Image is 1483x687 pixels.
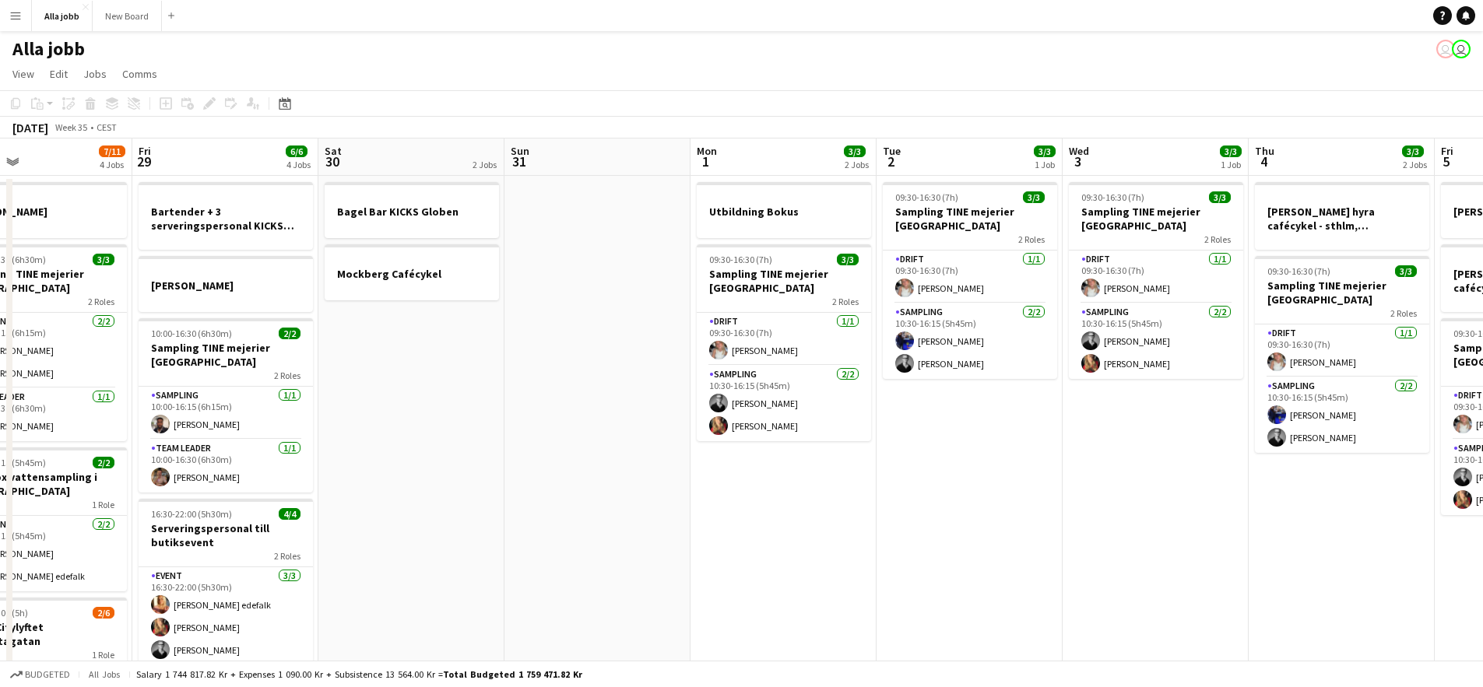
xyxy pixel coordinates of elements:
[151,328,232,339] span: 10:00-16:30 (6h30m)
[139,318,313,492] app-job-card: 10:00-16:30 (6h30m)2/2Sampling TINE mejerier [GEOGRAPHIC_DATA]2 RolesSampling1/110:00-16:15 (6h15...
[697,144,717,158] span: Mon
[1255,256,1429,453] app-job-card: 09:30-16:30 (7h)3/3Sampling TINE mejerier [GEOGRAPHIC_DATA]2 RolesDrift1/109:30-16:30 (7h)[PERSON...
[1255,144,1274,158] span: Thu
[697,244,871,441] app-job-card: 09:30-16:30 (7h)3/3Sampling TINE mejerier [GEOGRAPHIC_DATA]2 RolesDrift1/109:30-16:30 (7h)[PERSON...
[12,120,48,135] div: [DATE]
[1439,152,1453,170] span: 5
[1253,152,1274,170] span: 4
[139,341,313,369] h3: Sampling TINE mejerier [GEOGRAPHIC_DATA]
[286,159,311,170] div: 4 Jobs
[1069,182,1243,379] app-job-card: 09:30-16:30 (7h)3/3Sampling TINE mejerier [GEOGRAPHIC_DATA]2 RolesDrift1/109:30-16:30 (7h)[PERSON...
[139,256,313,312] app-job-card: [PERSON_NAME]
[1069,303,1243,379] app-card-role: Sampling2/210:30-16:15 (5h45m)[PERSON_NAME][PERSON_NAME]
[1069,251,1243,303] app-card-role: Drift1/109:30-16:30 (7h)[PERSON_NAME]
[139,144,151,158] span: Fri
[12,67,34,81] span: View
[139,182,313,250] app-job-card: Bartender + 3 serveringspersonal KICKS Globen
[508,152,529,170] span: 31
[139,567,313,665] app-card-role: Event3/316:30-22:00 (5h30m)[PERSON_NAME] edefalk[PERSON_NAME][PERSON_NAME]
[136,152,151,170] span: 29
[286,145,307,157] span: 6/6
[883,182,1057,379] app-job-card: 09:30-16:30 (7h)3/3Sampling TINE mejerier [GEOGRAPHIC_DATA]2 RolesDrift1/109:30-16:30 (7h)[PERSON...
[325,144,342,158] span: Sat
[880,152,901,170] span: 2
[12,37,85,61] h1: Alla jobb
[139,205,313,233] h3: Bartender + 3 serveringspersonal KICKS Globen
[1023,191,1045,203] span: 3/3
[1209,191,1231,203] span: 3/3
[136,668,582,680] div: Salary 1 744 817.82 kr + Expenses 1 090.00 kr + Subsistence 13 564.00 kr =
[322,152,342,170] span: 30
[1395,265,1417,277] span: 3/3
[1069,144,1089,158] span: Wed
[1452,40,1471,58] app-user-avatar: August Löfgren
[1255,182,1429,250] app-job-card: [PERSON_NAME] hyra cafécykel - sthlm, [GEOGRAPHIC_DATA], cph
[697,182,871,238] app-job-card: Utbildning Bokus
[1255,279,1429,307] h3: Sampling TINE mejerier [GEOGRAPHIC_DATA]
[883,144,901,158] span: Tue
[697,267,871,295] h3: Sampling TINE mejerier [GEOGRAPHIC_DATA]
[325,244,499,300] app-job-card: Mockberg Cafécykel
[1255,324,1429,377] app-card-role: Drift1/109:30-16:30 (7h)[PERSON_NAME]
[697,366,871,441] app-card-role: Sampling2/210:30-16:15 (5h45m)[PERSON_NAME][PERSON_NAME]
[122,67,157,81] span: Comms
[93,457,114,468] span: 2/2
[139,387,313,440] app-card-role: Sampling1/110:00-16:15 (6h15m)[PERSON_NAME]
[511,144,529,158] span: Sun
[92,649,114,661] span: 1 Role
[77,64,113,84] a: Jobs
[279,508,300,520] span: 4/4
[93,254,114,265] span: 3/3
[93,607,114,619] span: 2/6
[88,296,114,307] span: 2 Roles
[694,152,717,170] span: 1
[99,145,125,157] span: 7/11
[883,303,1057,379] app-card-role: Sampling2/210:30-16:15 (5h45m)[PERSON_NAME][PERSON_NAME]
[32,1,93,31] button: Alla jobb
[837,254,859,265] span: 3/3
[139,440,313,492] app-card-role: Team Leader1/110:00-16:30 (6h30m)[PERSON_NAME]
[151,508,232,520] span: 16:30-22:00 (5h30m)
[1436,40,1455,58] app-user-avatar: Emil Hasselberg
[1221,159,1241,170] div: 1 Job
[1255,377,1429,453] app-card-role: Sampling2/210:30-16:15 (5h45m)[PERSON_NAME][PERSON_NAME]
[279,328,300,339] span: 2/2
[93,1,162,31] button: New Board
[139,279,313,293] h3: [PERSON_NAME]
[443,668,582,680] span: Total Budgeted 1 759 471.82 kr
[325,267,499,281] h3: Mockberg Cafécykel
[697,205,871,219] h3: Utbildning Bokus
[895,191,958,203] span: 09:30-16:30 (7h)
[116,64,163,84] a: Comms
[92,499,114,510] span: 1 Role
[709,254,772,265] span: 09:30-16:30 (7h)
[1034,145,1056,157] span: 3/3
[325,182,499,238] app-job-card: Bagel Bar KICKS Globen
[1067,152,1089,170] span: 3
[50,67,68,81] span: Edit
[139,521,313,549] h3: Serveringspersonal till butiksevent
[1403,159,1427,170] div: 2 Jobs
[1018,233,1045,245] span: 2 Roles
[844,145,866,157] span: 3/3
[1255,205,1429,233] h3: [PERSON_NAME] hyra cafécykel - sthlm, [GEOGRAPHIC_DATA], cph
[274,550,300,562] span: 2 Roles
[1267,265,1330,277] span: 09:30-16:30 (7h)
[473,159,497,170] div: 2 Jobs
[25,669,70,680] span: Budgeted
[100,159,125,170] div: 4 Jobs
[845,159,869,170] div: 2 Jobs
[325,205,499,219] h3: Bagel Bar KICKS Globen
[83,67,107,81] span: Jobs
[6,64,40,84] a: View
[44,64,74,84] a: Edit
[274,370,300,381] span: 2 Roles
[1402,145,1424,157] span: 3/3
